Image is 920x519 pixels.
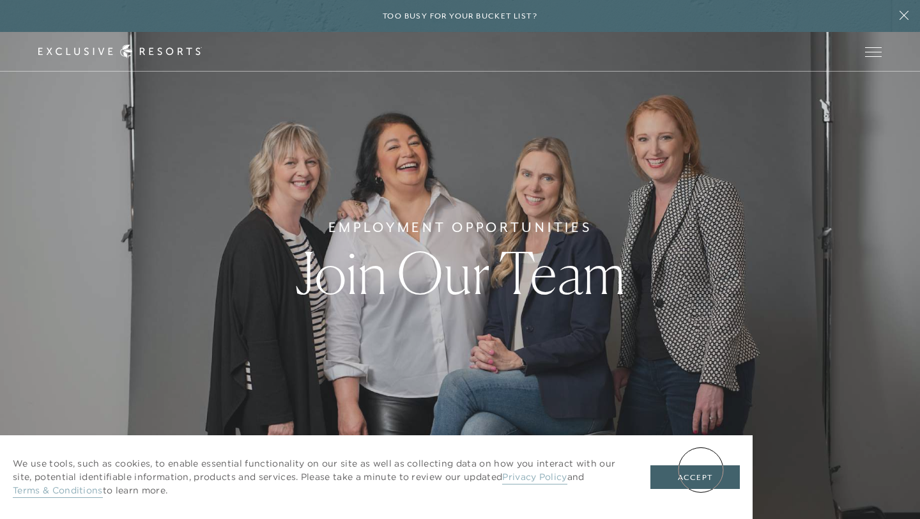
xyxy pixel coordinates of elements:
h1: Join Our Team [295,244,625,302]
p: We use tools, such as cookies, to enable essential functionality on our site as well as collectin... [13,457,625,497]
h6: Employment Opportunities [328,217,592,238]
button: Open navigation [865,47,882,56]
button: Accept [650,465,740,490]
h6: Too busy for your bucket list? [383,10,537,22]
a: Terms & Conditions [13,484,103,498]
a: Privacy Policy [502,471,567,484]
